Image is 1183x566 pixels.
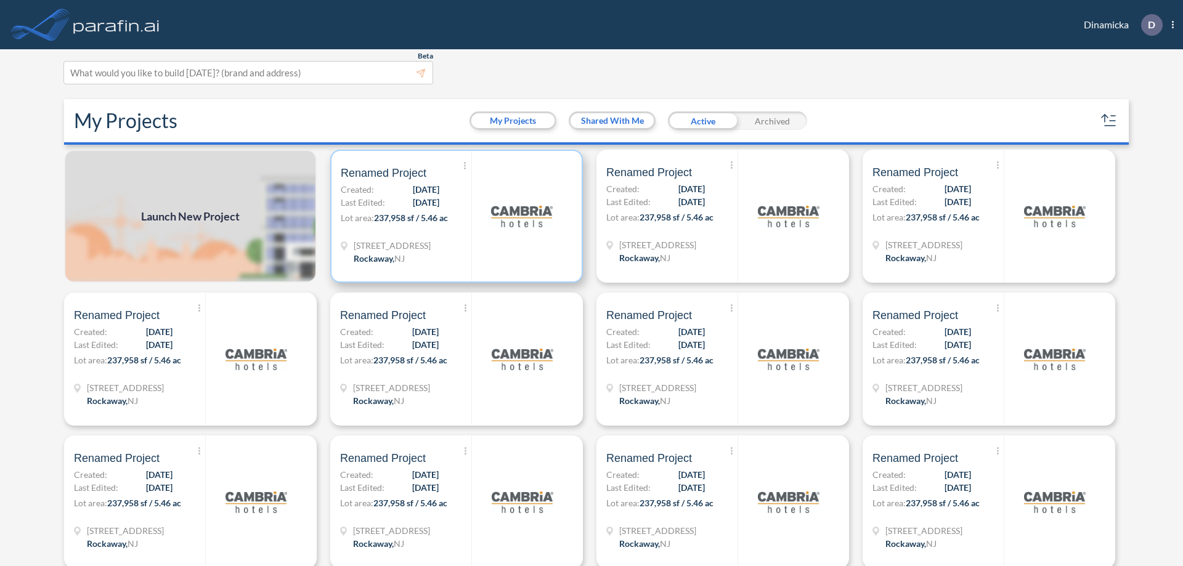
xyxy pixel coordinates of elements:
[146,338,173,351] span: [DATE]
[606,182,640,195] span: Created:
[492,471,553,533] img: logo
[64,150,317,283] img: add
[471,113,555,128] button: My Projects
[128,538,138,549] span: NJ
[885,524,962,537] span: 321 Mt Hope Ave
[1024,185,1086,247] img: logo
[353,537,404,550] div: Rockaway, NJ
[418,51,433,61] span: Beta
[906,212,980,222] span: 237,958 sf / 5.46 ac
[885,394,937,407] div: Rockaway, NJ
[945,325,971,338] span: [DATE]
[619,524,696,537] span: 321 Mt Hope Ave
[74,451,160,466] span: Renamed Project
[606,498,640,508] span: Lot area:
[353,381,430,394] span: 321 Mt Hope Ave
[373,355,447,365] span: 237,958 sf / 5.46 ac
[412,325,439,338] span: [DATE]
[74,325,107,338] span: Created:
[885,538,926,549] span: Rockaway ,
[872,195,917,208] span: Last Edited:
[872,498,906,508] span: Lot area:
[926,395,937,406] span: NJ
[640,355,713,365] span: 237,958 sf / 5.46 ac
[87,395,128,406] span: Rockaway ,
[606,195,651,208] span: Last Edited:
[394,395,404,406] span: NJ
[945,182,971,195] span: [DATE]
[353,395,394,406] span: Rockaway ,
[606,451,692,466] span: Renamed Project
[872,182,906,195] span: Created:
[74,338,118,351] span: Last Edited:
[906,355,980,365] span: 237,958 sf / 5.46 ac
[74,109,177,132] h2: My Projects
[606,308,692,323] span: Renamed Project
[926,538,937,549] span: NJ
[945,468,971,481] span: [DATE]
[87,537,138,550] div: Rockaway, NJ
[872,325,906,338] span: Created:
[87,538,128,549] span: Rockaway ,
[872,165,958,180] span: Renamed Project
[660,253,670,263] span: NJ
[1065,14,1174,36] div: Dinamicka
[945,338,971,351] span: [DATE]
[107,355,181,365] span: 237,958 sf / 5.46 ac
[341,166,426,180] span: Renamed Project
[354,252,405,265] div: Rockaway, NJ
[872,308,958,323] span: Renamed Project
[413,196,439,209] span: [DATE]
[353,394,404,407] div: Rockaway, NJ
[885,381,962,394] span: 321 Mt Hope Ave
[606,165,692,180] span: Renamed Project
[71,12,162,37] img: logo
[340,325,373,338] span: Created:
[619,538,660,549] span: Rockaway ,
[872,451,958,466] span: Renamed Project
[906,498,980,508] span: 237,958 sf / 5.46 ac
[373,498,447,508] span: 237,958 sf / 5.46 ac
[619,253,660,263] span: Rockaway ,
[872,212,906,222] span: Lot area:
[872,481,917,494] span: Last Edited:
[107,498,181,508] span: 237,958 sf / 5.46 ac
[885,537,937,550] div: Rockaway, NJ
[354,253,394,264] span: Rockaway ,
[606,325,640,338] span: Created:
[353,538,394,549] span: Rockaway ,
[492,328,553,390] img: logo
[128,395,138,406] span: NJ
[640,212,713,222] span: 237,958 sf / 5.46 ac
[64,150,317,283] a: Launch New Project
[885,238,962,251] span: 321 Mt Hope Ave
[394,253,405,264] span: NJ
[340,498,373,508] span: Lot area:
[74,481,118,494] span: Last Edited:
[226,471,287,533] img: logo
[678,325,705,338] span: [DATE]
[354,239,431,252] span: 321 Mt Hope Ave
[619,394,670,407] div: Rockaway, NJ
[758,328,819,390] img: logo
[141,208,240,225] span: Launch New Project
[758,471,819,533] img: logo
[885,253,926,263] span: Rockaway ,
[606,355,640,365] span: Lot area:
[606,481,651,494] span: Last Edited:
[340,451,426,466] span: Renamed Project
[926,253,937,263] span: NJ
[340,355,373,365] span: Lot area:
[413,183,439,196] span: [DATE]
[872,355,906,365] span: Lot area:
[885,251,937,264] div: Rockaway, NJ
[619,381,696,394] span: 321 Mt Hope Ave
[619,238,696,251] span: 321 Mt Hope Ave
[606,338,651,351] span: Last Edited:
[87,381,164,394] span: 321 Mt Hope Ave
[640,498,713,508] span: 237,958 sf / 5.46 ac
[146,325,173,338] span: [DATE]
[660,395,670,406] span: NJ
[226,328,287,390] img: logo
[74,355,107,365] span: Lot area:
